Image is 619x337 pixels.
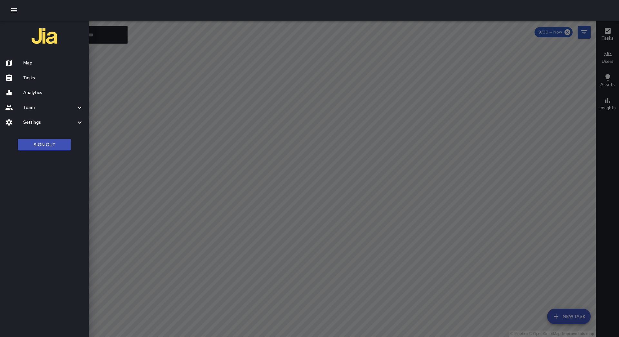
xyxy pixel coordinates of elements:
[23,60,84,67] h6: Map
[23,89,84,96] h6: Analytics
[23,74,84,82] h6: Tasks
[23,119,76,126] h6: Settings
[32,23,57,49] img: jia-logo
[23,104,76,111] h6: Team
[18,139,71,151] button: Sign Out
